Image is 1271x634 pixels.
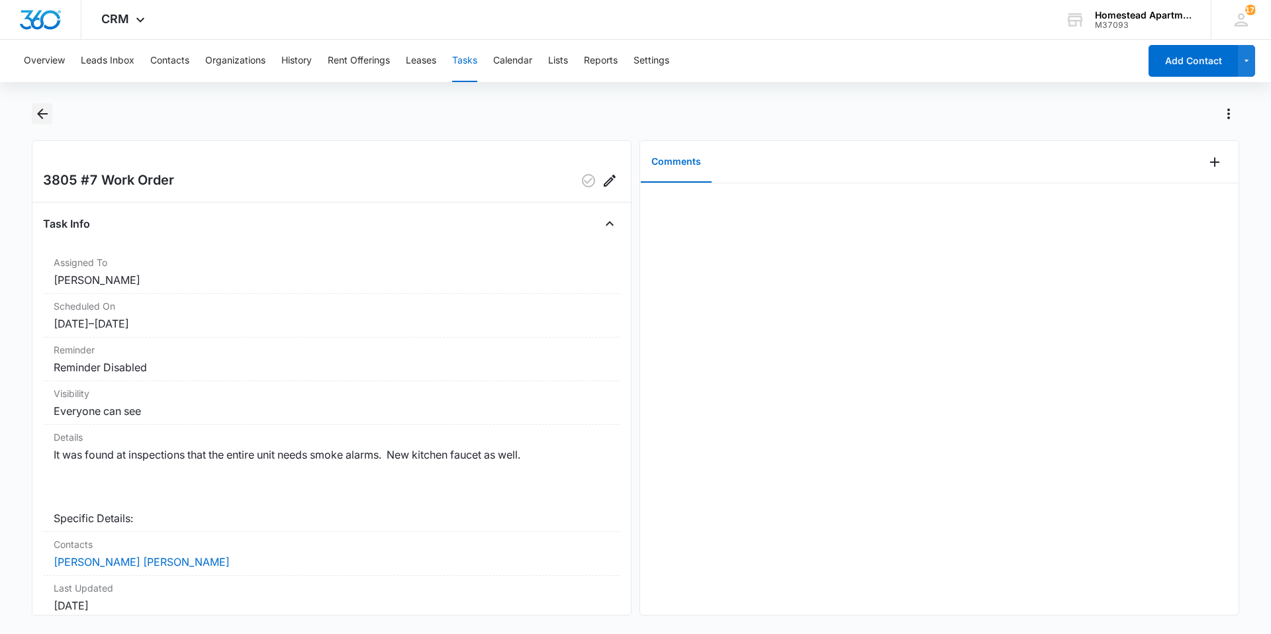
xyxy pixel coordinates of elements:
button: Comments [641,142,712,183]
span: 175 [1245,5,1256,15]
button: Overview [24,40,65,82]
h2: 3805 #7 Work Order [43,170,174,191]
div: Scheduled On[DATE]–[DATE] [43,294,620,338]
button: Add Contact [1149,45,1238,77]
div: account id [1095,21,1192,30]
button: Leads Inbox [81,40,134,82]
dd: [DATE] – [DATE] [54,316,610,332]
button: Edit [599,170,620,191]
dt: Visibility [54,386,610,400]
button: Add Comment [1204,152,1225,173]
div: Assigned To[PERSON_NAME] [43,250,620,294]
button: Calendar [493,40,532,82]
button: Organizations [205,40,265,82]
button: Reports [584,40,618,82]
dt: Scheduled On [54,299,610,313]
dt: Last Updated [54,581,610,595]
button: Back [32,103,52,124]
button: History [281,40,312,82]
a: [PERSON_NAME] [PERSON_NAME] [54,555,230,568]
div: Last Updated[DATE] [43,576,620,619]
dt: Contacts [54,537,610,551]
button: Actions [1218,103,1239,124]
button: Lists [548,40,568,82]
button: Rent Offerings [328,40,390,82]
button: Contacts [150,40,189,82]
dd: It was found at inspections that the entire unit needs smoke alarms. New kitchen faucet as well. ... [54,447,610,526]
dt: Assigned To [54,255,610,269]
button: Close [599,213,620,234]
dt: Reminder [54,343,610,357]
dd: [DATE] [54,598,610,613]
div: VisibilityEveryone can see [43,381,620,425]
h4: Task Info [43,216,90,232]
div: notifications count [1245,5,1256,15]
button: Leases [406,40,436,82]
span: CRM [101,12,129,26]
div: DetailsIt was found at inspections that the entire unit needs smoke alarms. New kitchen faucet as... [43,425,620,532]
button: Tasks [452,40,477,82]
dd: Everyone can see [54,403,610,419]
div: ReminderReminder Disabled [43,338,620,381]
div: account name [1095,10,1192,21]
button: Settings [634,40,669,82]
dt: Details [54,430,610,444]
dd: [PERSON_NAME] [54,272,610,288]
div: Contacts[PERSON_NAME] [PERSON_NAME] [43,532,620,576]
dd: Reminder Disabled [54,359,610,375]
